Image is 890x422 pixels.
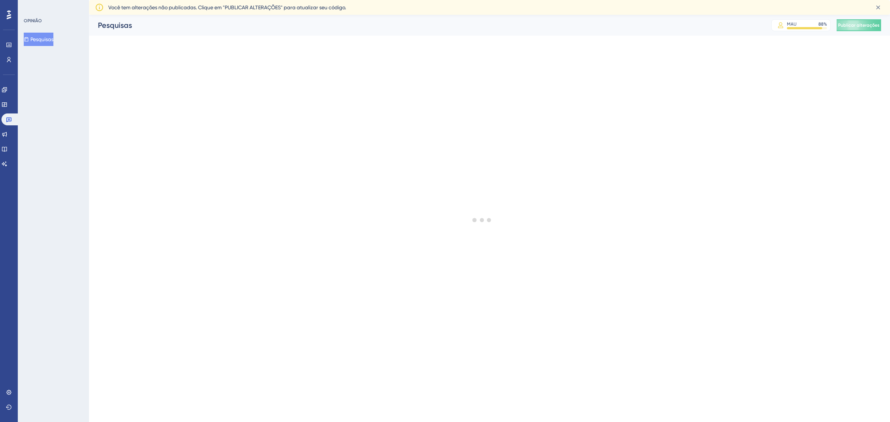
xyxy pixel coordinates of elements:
font: Pesquisas [98,21,132,30]
font: MAU [787,22,797,27]
font: 88 [818,22,824,27]
font: % [824,22,827,27]
button: Pesquisas [24,33,53,46]
font: Pesquisas [30,36,53,42]
button: Publicar alterações [837,19,881,31]
font: Publicar alterações [838,23,880,28]
font: Você tem alterações não publicadas. Clique em "PUBLICAR ALTERAÇÕES" para atualizar seu código. [108,4,346,10]
font: OPINIÃO [24,18,42,23]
